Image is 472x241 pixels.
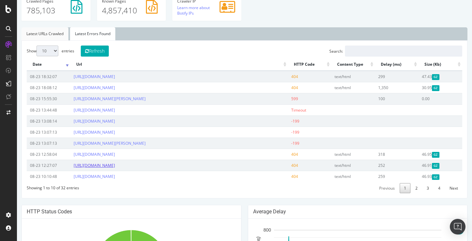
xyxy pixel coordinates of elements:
th: Url: activate to sort column ascending [53,58,271,71]
td: 100 [358,93,402,104]
span: Gzipped Content [415,74,422,80]
td: 46.91 [402,160,445,171]
td: text/html [314,82,358,93]
td: 08-23 18:08:12 [10,82,53,93]
td: 1,350 [358,82,402,93]
span: -199 [274,129,282,135]
a: 2 [394,183,405,193]
a: 4 [417,183,428,193]
a: [URL][DOMAIN_NAME] [57,163,98,168]
td: 08-23 10:10:48 [10,171,53,182]
td: text/html [314,160,358,171]
span: 404 [274,85,281,90]
a: [URL][DOMAIN_NAME] [57,74,98,79]
span: 404 [274,163,281,168]
th: Date: activate to sort column ascending [10,58,53,71]
a: [URL][DOMAIN_NAME] [57,118,98,124]
a: 1 [383,183,393,193]
th: Delay (ms): activate to sort column ascending [358,58,402,71]
a: [URL][DOMAIN_NAME][PERSON_NAME] [57,141,129,146]
a: [URL][DOMAIN_NAME] [57,85,98,90]
span: Timeout [274,107,289,113]
a: [URL][DOMAIN_NAME][PERSON_NAME] [57,96,129,101]
a: Learn more about Botify IPs [160,5,193,16]
a: [URL][DOMAIN_NAME] [57,107,98,113]
td: 30.95 [402,82,445,93]
td: text/html [314,149,358,160]
a: Next [428,183,445,193]
span: 404 [274,174,281,179]
div: Open Intercom Messenger [450,219,465,234]
span: Gzipped Content [415,174,422,180]
a: [URL][DOMAIN_NAME] [57,174,98,179]
td: 08-23 13:07:13 [10,138,53,149]
h4: Average Delay [236,208,446,215]
label: Search: [312,46,445,57]
text: 800 [246,227,254,233]
td: 08-23 18:32:07 [10,71,53,82]
td: 08-23 13:44:48 [10,104,53,115]
span: Gzipped Content [415,152,422,157]
a: Previous [358,183,382,193]
td: 08-23 13:07:13 [10,127,53,138]
button: Refresh [64,46,92,57]
td: 299 [358,71,402,82]
td: 47.43 [402,71,445,82]
td: 08-23 15:55:30 [10,93,53,104]
th: HTTP Code: activate to sort column ascending [271,58,315,71]
span: Gzipped Content [415,85,422,91]
select: Showentries [20,46,41,56]
td: 08-23 13:08:14 [10,115,53,127]
h4: HTTP Status Codes [10,208,219,215]
span: 599 [274,96,281,101]
p: 4,857,410 [85,5,144,16]
a: 3 [406,183,416,193]
a: Latest URLs Crawled [5,27,51,40]
td: text/html [314,71,358,82]
td: 08-23 12:58:04 [10,149,53,160]
span: 404 [274,74,281,79]
td: 0.00 [402,93,445,104]
span: Gzipped Content [415,163,422,168]
td: 259 [358,171,402,182]
td: 318 [358,149,402,160]
input: Search: [328,46,445,57]
span: -199 [274,118,282,124]
td: 252 [358,160,402,171]
p: 785,103 [9,5,69,16]
a: [URL][DOMAIN_NAME] [57,129,98,135]
th: Content Type: activate to sort column ascending [314,58,358,71]
a: Latest Errors Found [53,27,98,40]
label: Show entries [10,46,57,56]
td: text/html [314,171,358,182]
div: Showing 1 to 10 of 32 entries [10,182,62,191]
span: -199 [274,141,282,146]
td: 46.95 [402,149,445,160]
td: 08-23 12:27:07 [10,160,53,171]
span: 404 [274,152,281,157]
a: [URL][DOMAIN_NAME] [57,152,98,157]
td: 46.93 [402,171,445,182]
th: Size (Kb): activate to sort column ascending [402,58,445,71]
